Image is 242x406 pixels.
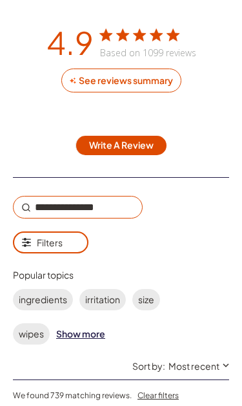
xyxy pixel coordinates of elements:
[137,390,179,400] button: Clear filters
[13,269,186,281] div: Popular topics
[13,390,132,400] span: We found 739 matching reviews.
[77,75,174,87] div: See reviews summary
[76,136,166,155] button: Write A Review
[132,360,165,372] span: Sort by:
[61,69,181,92] button: See reviews summary
[13,289,73,310] label: ingredients
[13,323,50,345] label: wipes
[37,237,63,248] span: Filters
[46,21,94,62] div: 4.9
[13,196,143,219] input: Search reviews
[132,360,229,372] button: Sort by:Most recent
[168,360,219,372] div: Most recent
[56,323,105,345] div: Show more
[132,289,160,310] label: size
[79,289,126,310] label: irritation
[100,47,196,59] div: Based on 1099 reviews
[13,231,88,253] button: Filters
